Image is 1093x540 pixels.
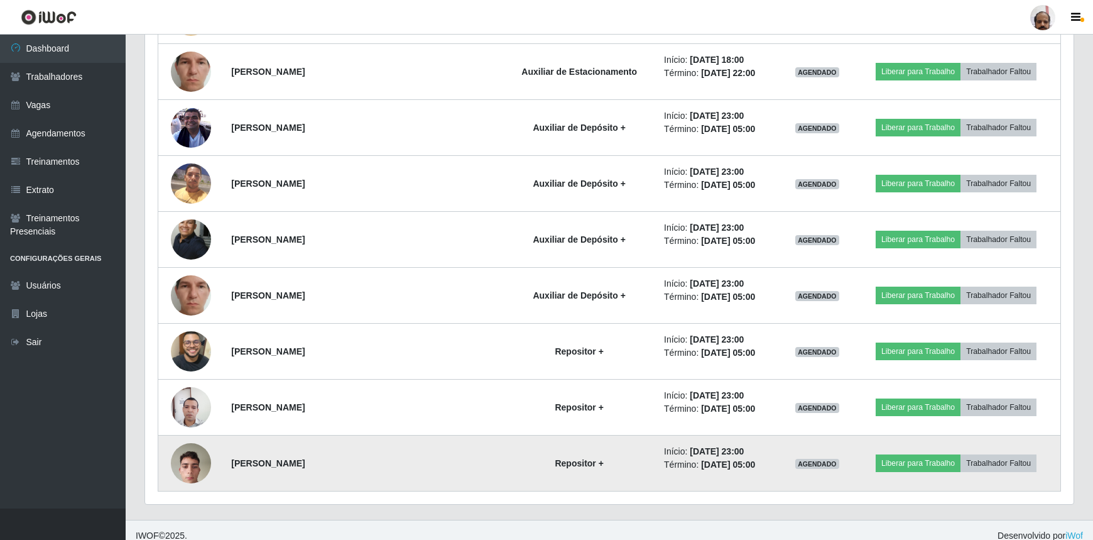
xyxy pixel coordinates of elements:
button: Liberar para Trabalho [876,119,960,136]
span: AGENDADO [795,67,839,77]
time: [DATE] 05:00 [701,348,755,358]
li: Término: [664,67,775,80]
li: Início: [664,445,775,458]
strong: Repositor + [555,458,603,468]
span: AGENDADO [795,235,839,245]
button: Trabalhador Faltou [960,399,1036,416]
strong: [PERSON_NAME] [231,234,305,245]
img: 1753297866564.jpeg [171,436,211,490]
li: Término: [664,234,775,248]
time: [DATE] 05:00 [701,124,755,134]
button: Liberar para Trabalho [876,287,960,304]
time: [DATE] 05:00 [701,460,755,470]
button: Trabalhador Faltou [960,455,1036,472]
strong: Auxiliar de Depósito + [533,123,625,133]
strong: Auxiliar de Depósito + [533,179,625,189]
strong: Repositor + [555,402,603,412]
strong: [PERSON_NAME] [231,458,305,468]
strong: Auxiliar de Estacionamento [521,67,637,77]
li: Início: [664,333,775,346]
button: Liberar para Trabalho [876,63,960,80]
span: AGENDADO [795,291,839,301]
time: [DATE] 05:00 [701,180,755,190]
span: AGENDADO [795,459,839,469]
strong: [PERSON_NAME] [231,67,305,77]
strong: Auxiliar de Depósito + [533,290,625,300]
button: Liberar para Trabalho [876,399,960,416]
span: AGENDADO [795,403,839,413]
li: Término: [664,458,775,471]
img: 1738750603268.jpeg [171,157,211,210]
strong: Repositor + [555,346,603,356]
span: AGENDADO [795,347,839,357]
button: Liberar para Trabalho [876,231,960,248]
li: Início: [664,53,775,67]
button: Liberar para Trabalho [876,175,960,192]
img: 1741739537666.jpeg [171,27,211,116]
time: [DATE] 05:00 [701,404,755,414]
button: Trabalhador Faltou [960,175,1036,192]
li: Término: [664,402,775,416]
img: 1734114107778.jpeg [171,212,211,267]
li: Início: [664,277,775,290]
li: Início: [664,389,775,402]
img: 1741739537666.jpeg [171,251,211,340]
button: Trabalhador Faltou [960,231,1036,248]
strong: Auxiliar de Depósito + [533,234,625,245]
li: Início: [664,165,775,179]
time: [DATE] 23:00 [690,446,744,456]
button: Trabalhador Faltou [960,63,1036,80]
time: [DATE] 23:00 [690,390,744,400]
time: [DATE] 23:00 [690,167,744,177]
img: 1738081845733.jpeg [171,380,211,434]
strong: [PERSON_NAME] [231,290,305,300]
time: [DATE] 23:00 [690,334,744,344]
time: [DATE] 22:00 [701,68,755,78]
time: [DATE] 05:00 [701,236,755,246]
button: Liberar para Trabalho [876,343,960,360]
span: AGENDADO [795,123,839,133]
strong: [PERSON_NAME] [231,402,305,412]
strong: [PERSON_NAME] [231,179,305,189]
time: [DATE] 23:00 [690,278,744,289]
li: Início: [664,221,775,234]
time: [DATE] 23:00 [690,223,744,233]
time: [DATE] 23:00 [690,111,744,121]
span: AGENDADO [795,179,839,189]
li: Término: [664,346,775,360]
button: Trabalhador Faltou [960,343,1036,360]
button: Trabalhador Faltou [960,119,1036,136]
img: 1725919493189.jpeg [171,316,211,387]
li: Término: [664,290,775,304]
strong: [PERSON_NAME] [231,346,305,356]
time: [DATE] 05:00 [701,292,755,302]
button: Trabalhador Faltou [960,287,1036,304]
time: [DATE] 18:00 [690,55,744,65]
li: Término: [664,123,775,136]
li: Término: [664,179,775,192]
img: CoreUI Logo [21,9,77,25]
img: 1703238660613.jpeg [171,107,211,148]
strong: [PERSON_NAME] [231,123,305,133]
li: Início: [664,109,775,123]
button: Liberar para Trabalho [876,455,960,472]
